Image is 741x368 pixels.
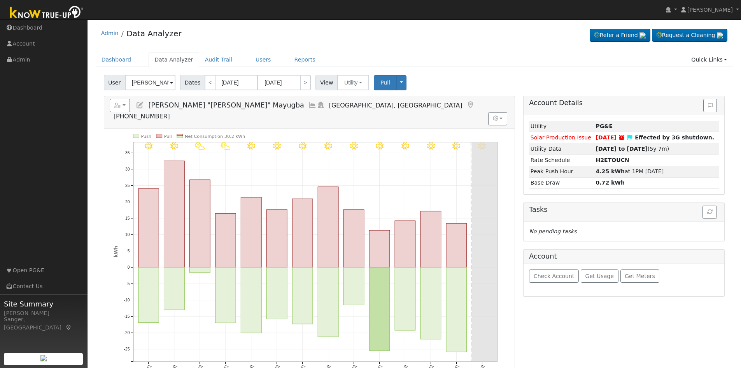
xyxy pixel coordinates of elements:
i: 9/18 - PartlyCloudy [195,142,205,150]
text: 20 [125,200,130,204]
text: 10 [125,232,130,237]
rect: onclick="" [215,213,236,267]
i: 9/20 - Clear [247,142,255,150]
strong: 0.72 kWh [596,180,625,186]
td: Base Draw [529,177,594,188]
strong: [DATE] to [DATE] [596,146,647,152]
rect: onclick="" [164,267,184,310]
text: -10 [124,298,130,302]
i: 9/17 - Clear [170,142,178,150]
rect: onclick="" [292,199,313,267]
a: Data Analyzer [126,29,181,38]
td: Peak Push Hour [529,166,594,177]
a: Audit Trail [199,53,238,67]
i: 9/22 - Clear [299,142,307,150]
button: Pull [374,75,397,90]
h5: Account Details [529,99,719,107]
img: retrieve [717,32,723,39]
rect: onclick="" [241,197,261,267]
rect: onclick="" [215,267,236,323]
td: Utility Data [529,143,594,155]
td: at 1PM [DATE] [594,166,719,177]
rect: onclick="" [189,180,210,267]
button: Get Usage [581,269,618,283]
rect: onclick="" [318,187,338,268]
rect: onclick="" [446,267,467,352]
span: [PHONE_NUMBER] [114,113,170,120]
text: Net Consumption 30.2 kWh [185,134,245,139]
i: 9/19 - PartlyCloudy [221,142,230,150]
strong: ID: 4768354, authorized: 05/27/20 [596,123,613,129]
button: Utility [337,75,369,90]
strong: 4.25 kWh [596,168,625,174]
span: Check Account [534,273,575,279]
td: Utility [529,121,594,132]
span: (5y 7m) [596,146,669,152]
i: 9/21 - Clear [273,142,281,150]
span: Get Usage [585,273,614,279]
text: -15 [124,314,130,319]
rect: onclick="" [241,267,261,333]
rect: onclick="" [189,267,210,273]
rect: onclick="" [292,267,313,324]
div: [PERSON_NAME] [4,309,83,317]
td: Rate Schedule [529,155,594,166]
a: Snooze expired 02/19/2025 [618,134,625,141]
div: Sanger, [GEOGRAPHIC_DATA] [4,315,83,332]
h5: Account [529,252,557,260]
a: Reports [289,53,321,67]
a: Map [466,101,475,109]
span: View [315,75,338,90]
img: retrieve [639,32,646,39]
button: Refresh [702,206,717,219]
rect: onclick="" [369,267,390,351]
text: 35 [125,150,130,155]
text: 30 [125,167,130,171]
i: 9/16 - Clear [145,142,152,150]
span: User [104,75,125,90]
span: Pull [380,79,390,86]
i: 9/27 - Clear [427,142,434,150]
i: 9/24 - Clear [350,142,358,150]
input: Select a User [125,75,175,90]
i: 9/26 - Clear [401,142,409,150]
text: 5 [127,249,130,253]
i: No pending tasks [529,228,576,234]
rect: onclick="" [164,161,184,267]
i: 9/25 - MostlyClear [376,142,384,150]
i: 9/23 - Clear [324,142,332,150]
text: -20 [124,331,130,335]
rect: onclick="" [318,267,338,337]
a: Quick Links [685,53,733,67]
button: Check Account [529,269,579,283]
a: Data Analyzer [149,53,199,67]
rect: onclick="" [395,267,415,330]
span: Get Meters [625,273,655,279]
rect: onclick="" [343,267,364,305]
i: 9/28 - Clear [452,142,460,150]
text: 25 [125,183,130,188]
rect: onclick="" [138,188,159,267]
img: retrieve [40,355,47,361]
text: -25 [124,347,130,351]
text: kWh [113,246,119,257]
span: Dates [180,75,205,90]
button: Issue History [703,99,717,112]
a: Map [65,324,72,331]
text: -5 [126,282,130,286]
rect: onclick="" [446,224,467,267]
strong: D [596,157,629,163]
button: Get Meters [620,269,660,283]
span: [GEOGRAPHIC_DATA], [GEOGRAPHIC_DATA] [329,102,462,109]
a: Edit User (3879) [136,101,144,109]
rect: onclick="" [343,210,364,267]
rect: onclick="" [420,267,441,339]
rect: onclick="" [266,267,287,319]
text: Push [141,134,151,139]
span: [PERSON_NAME] [687,7,733,13]
rect: onclick="" [138,267,159,322]
rect: onclick="" [395,221,415,267]
rect: onclick="" [369,230,390,267]
rect: onclick="" [420,211,441,267]
text: 15 [125,216,130,220]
